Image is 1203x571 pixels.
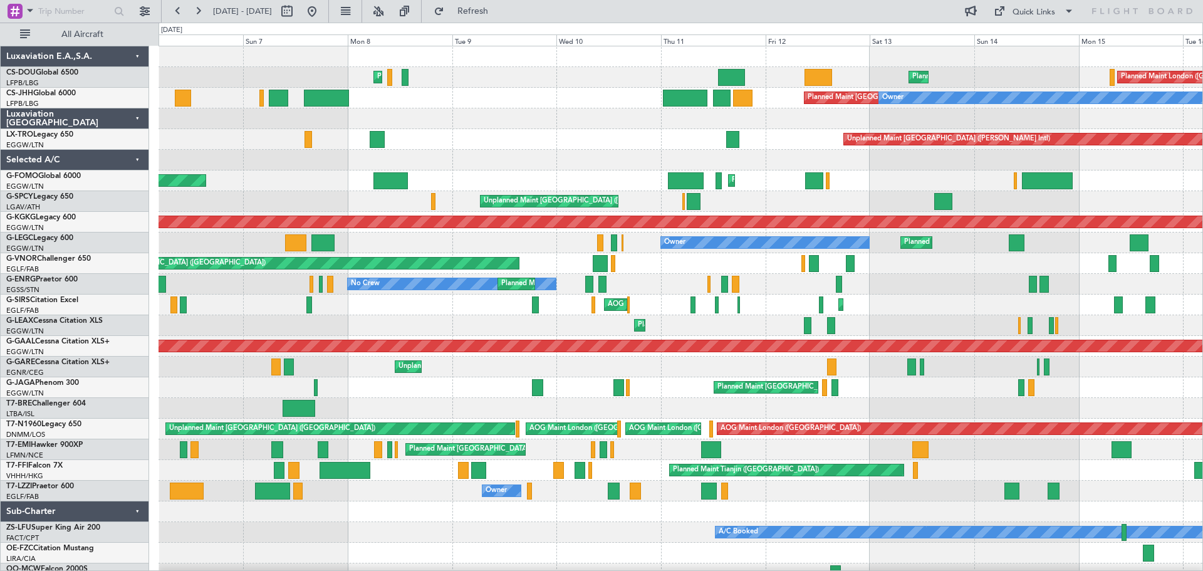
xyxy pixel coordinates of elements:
[6,379,79,387] a: G-JAGAPhenom 300
[529,419,670,438] div: AOG Maint London ([GEOGRAPHIC_DATA])
[348,34,452,46] div: Mon 8
[6,276,36,283] span: G-ENRG
[486,481,507,500] div: Owner
[6,533,39,543] a: FACT/CPT
[428,1,503,21] button: Refresh
[721,419,861,438] div: AOG Maint London ([GEOGRAPHIC_DATA])
[717,378,915,397] div: Planned Maint [GEOGRAPHIC_DATA] ([GEOGRAPHIC_DATA])
[6,214,36,221] span: G-KGKG
[6,202,40,212] a: LGAV/ATH
[974,34,1079,46] div: Sun 14
[808,88,1005,107] div: Planned Maint [GEOGRAPHIC_DATA] ([GEOGRAPHIC_DATA])
[6,441,31,449] span: T7-EMI
[484,192,687,211] div: Unplanned Maint [GEOGRAPHIC_DATA] ([PERSON_NAME] Intl)
[870,34,974,46] div: Sat 13
[673,461,819,479] div: Planned Maint Tianjin ([GEOGRAPHIC_DATA])
[14,24,136,45] button: All Aircraft
[6,421,41,428] span: T7-N1960
[6,317,103,325] a: G-LEAXCessna Citation XLS
[847,130,1050,149] div: Unplanned Maint [GEOGRAPHIC_DATA] ([PERSON_NAME] Intl)
[6,327,44,336] a: EGGW/LTN
[6,409,34,419] a: LTBA/ISL
[377,68,575,86] div: Planned Maint [GEOGRAPHIC_DATA] ([GEOGRAPHIC_DATA])
[987,1,1080,21] button: Quick Links
[6,421,81,428] a: T7-N1960Legacy 650
[6,131,33,139] span: LX-TRO
[6,69,36,76] span: CS-DOU
[6,265,39,274] a: EGLF/FAB
[351,275,380,293] div: No Crew
[882,88,904,107] div: Owner
[6,78,39,88] a: LFPB/LBG
[6,379,35,387] span: G-JAGA
[6,400,86,407] a: T7-BREChallenger 604
[766,34,870,46] div: Fri 12
[6,545,94,552] a: OE-FZCCitation Mustang
[6,347,44,357] a: EGGW/LTN
[6,492,39,501] a: EGLF/FAB
[1079,34,1184,46] div: Mon 15
[6,441,83,449] a: T7-EMIHawker 900XP
[904,233,1101,252] div: Planned Maint [GEOGRAPHIC_DATA] ([GEOGRAPHIC_DATA])
[6,359,110,366] a: G-GARECessna Citation XLS+
[6,451,43,460] a: LFMN/NCE
[6,182,44,191] a: EGGW/LTN
[6,234,33,242] span: G-LEGC
[6,306,39,315] a: EGLF/FAB
[6,140,44,150] a: EGGW/LTN
[6,193,73,201] a: G-SPCYLegacy 650
[6,471,43,481] a: VHHH/HKG
[6,234,73,242] a: G-LEGCLegacy 600
[1013,6,1055,19] div: Quick Links
[664,233,685,252] div: Owner
[169,419,375,438] div: Unplanned Maint [GEOGRAPHIC_DATA] ([GEOGRAPHIC_DATA])
[6,244,44,253] a: EGGW/LTN
[213,6,272,17] span: [DATE] - [DATE]
[556,34,661,46] div: Wed 10
[6,554,36,563] a: LIRA/CIA
[719,523,758,542] div: A/C Booked
[6,483,74,490] a: T7-LZZIPraetor 600
[6,255,91,263] a: G-VNORChallenger 650
[6,276,78,283] a: G-ENRGPraetor 600
[6,317,33,325] span: G-LEAX
[6,296,78,304] a: G-SIRSCitation Excel
[6,69,78,76] a: CS-DOUGlobal 6500
[6,338,35,345] span: G-GAAL
[6,430,45,439] a: DNMM/LOS
[6,193,33,201] span: G-SPCY
[6,462,63,469] a: T7-FFIFalcon 7X
[6,90,33,97] span: CS-JHH
[608,295,703,314] div: AOG Maint [PERSON_NAME]
[139,34,244,46] div: Sat 6
[842,295,1039,314] div: Planned Maint [GEOGRAPHIC_DATA] ([GEOGRAPHIC_DATA])
[6,99,39,108] a: LFPB/LBG
[6,524,100,532] a: ZS-LFUSuper King Air 200
[38,2,110,21] input: Trip Number
[661,34,766,46] div: Thu 11
[398,357,479,376] div: Unplanned Maint Chester
[6,255,37,263] span: G-VNOR
[6,223,44,233] a: EGGW/LTN
[6,400,32,407] span: T7-BRE
[6,338,110,345] a: G-GAALCessna Citation XLS+
[6,524,31,532] span: ZS-LFU
[629,419,769,438] div: AOG Maint London ([GEOGRAPHIC_DATA])
[6,462,28,469] span: T7-FFI
[638,316,835,335] div: Planned Maint [GEOGRAPHIC_DATA] ([GEOGRAPHIC_DATA])
[452,34,557,46] div: Tue 9
[161,25,182,36] div: [DATE]
[6,131,73,139] a: LX-TROLegacy 650
[912,68,1110,86] div: Planned Maint [GEOGRAPHIC_DATA] ([GEOGRAPHIC_DATA])
[6,285,39,295] a: EGSS/STN
[6,172,38,180] span: G-FOMO
[732,171,929,190] div: Planned Maint [GEOGRAPHIC_DATA] ([GEOGRAPHIC_DATA])
[6,172,81,180] a: G-FOMOGlobal 6000
[409,440,529,459] div: Planned Maint [GEOGRAPHIC_DATA]
[6,368,44,377] a: EGNR/CEG
[447,7,499,16] span: Refresh
[68,254,266,273] div: Planned Maint [GEOGRAPHIC_DATA] ([GEOGRAPHIC_DATA])
[33,30,132,39] span: All Aircraft
[6,359,35,366] span: G-GARE
[6,90,76,97] a: CS-JHHGlobal 6000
